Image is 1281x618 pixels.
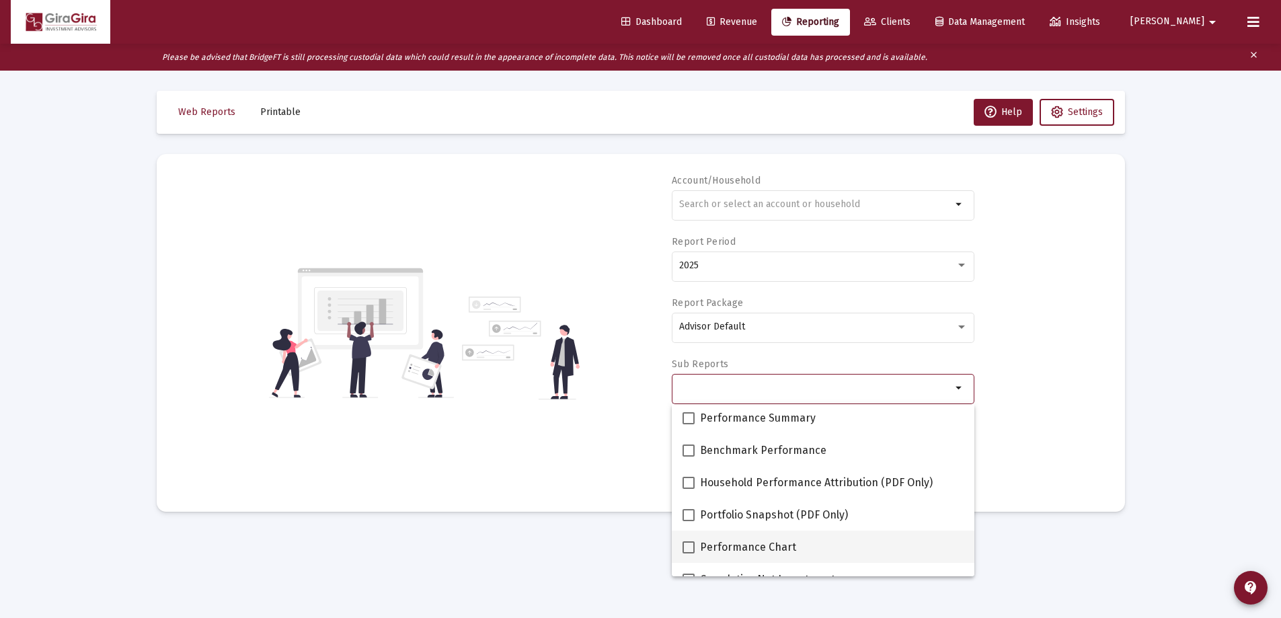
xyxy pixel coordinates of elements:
[925,9,1036,36] a: Data Management
[260,106,301,118] span: Printable
[700,410,816,426] span: Performance Summary
[700,475,933,491] span: Household Performance Attribution (PDF Only)
[679,321,745,332] span: Advisor Default
[672,297,743,309] label: Report Package
[269,266,454,399] img: reporting
[1204,9,1220,36] mat-icon: arrow_drop_down
[679,380,952,396] mat-chip-list: Selection
[1114,8,1237,35] button: [PERSON_NAME]
[462,297,580,399] img: reporting-alt
[679,199,952,210] input: Search or select an account or household
[167,99,246,126] button: Web Reports
[679,260,699,271] span: 2025
[162,52,927,62] i: Please be advised that BridgeFT is still processing custodial data which could result in the appe...
[952,196,968,213] mat-icon: arrow_drop_down
[672,236,736,247] label: Report Period
[1130,16,1204,28] span: [PERSON_NAME]
[21,9,100,36] img: Dashboard
[621,16,682,28] span: Dashboard
[700,442,826,459] span: Benchmark Performance
[700,507,848,523] span: Portfolio Snapshot (PDF Only)
[984,106,1022,118] span: Help
[952,380,968,396] mat-icon: arrow_drop_down
[864,16,910,28] span: Clients
[935,16,1025,28] span: Data Management
[696,9,768,36] a: Revenue
[782,16,839,28] span: Reporting
[672,358,728,370] label: Sub Reports
[771,9,850,36] a: Reporting
[1243,580,1259,596] mat-icon: contact_support
[1039,9,1111,36] a: Insights
[974,99,1033,126] button: Help
[178,106,235,118] span: Web Reports
[1068,106,1103,118] span: Settings
[1050,16,1100,28] span: Insights
[249,99,311,126] button: Printable
[853,9,921,36] a: Clients
[707,16,757,28] span: Revenue
[700,539,796,555] span: Performance Chart
[700,572,835,588] span: Cumulative Net Investment
[672,175,761,186] label: Account/Household
[611,9,693,36] a: Dashboard
[1249,47,1259,67] mat-icon: clear
[1040,99,1114,126] button: Settings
